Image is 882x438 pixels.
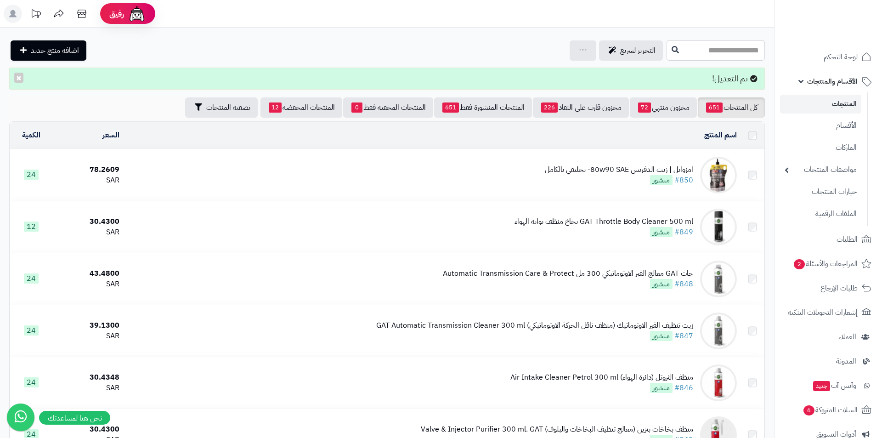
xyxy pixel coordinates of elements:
span: العملاء [838,330,856,343]
a: خيارات المنتجات [780,182,861,202]
a: الأقسام [780,116,861,136]
a: مخزون منتهي72 [630,97,697,118]
div: SAR [57,279,119,290]
span: 12 [24,222,39,232]
span: منشور [650,331,673,341]
a: العملاء [780,326,876,348]
a: الطلبات [780,228,876,250]
img: GAT Throttle Body Cleaner 500 ml بخاخ منظف بوابة الهواء [700,209,737,245]
div: SAR [57,175,119,186]
a: إشعارات التحويلات البنكية [780,301,876,324]
a: كل المنتجات651 [698,97,765,118]
span: تصفية المنتجات [206,102,250,113]
a: مواصفات المنتجات [780,160,861,180]
img: ai-face.png [128,5,146,23]
span: 12 [269,102,282,113]
span: لوحة التحكم [824,51,858,63]
img: امزوايل | زيت الدفرنس 80w90 SAE- تخليقي بالكامل [700,157,737,193]
span: 651 [442,102,459,113]
a: المنتجات المخفضة12 [260,97,342,118]
a: السلات المتروكة6 [780,399,876,421]
img: منظف الثروتل (دائرة الهواء) Air Intake Cleaner Petrol 300 ml [700,364,737,401]
div: تم التعديل! [9,68,765,90]
button: تصفية المنتجات [185,97,258,118]
img: جات GAT معالج القير الاوتوماتيكي 300 مل Automatic Transmission Care & Protect [700,261,737,297]
span: 24 [24,170,39,180]
span: 2 [794,259,805,269]
a: #847 [674,330,693,341]
span: منشور [650,383,673,393]
span: 6 [803,405,814,415]
span: 0 [351,102,362,113]
div: SAR [57,227,119,238]
a: المدونة [780,350,876,372]
span: رفيق [109,8,124,19]
div: زيت تنظيف القير الاوتوماتيك (منظف ناقل الحركة الاوتوماتيكي) GAT Automatic Transmission Cleaner 30... [376,320,693,331]
span: 24 [24,325,39,336]
span: 72 [638,102,651,113]
span: المراجعات والأسئلة [793,257,858,270]
span: اضافة منتج جديد [31,45,79,56]
span: التحرير لسريع [620,45,656,56]
a: الملفات الرقمية [780,204,861,224]
span: منشور [650,279,673,289]
a: السعر [102,130,119,141]
span: 24 [24,377,39,387]
div: SAR [57,383,119,393]
div: 43.4800 [57,268,119,279]
span: 226 [541,102,558,113]
a: اضافة منتج جديد [11,40,86,61]
a: لوحة التحكم [780,46,876,68]
div: GAT Throttle Body Cleaner 500 ml بخاخ منظف بوابة الهواء [514,216,693,227]
a: وآتس آبجديد [780,375,876,397]
span: إشعارات التحويلات البنكية [788,306,858,319]
span: وآتس آب [812,379,856,392]
span: طلبات الإرجاع [820,282,858,295]
span: المدونة [836,355,856,368]
div: 30.4300 [57,424,119,435]
img: زيت تنظيف القير الاوتوماتيك (منظف ناقل الحركة الاوتوماتيكي) GAT Automatic Transmission Cleaner 30... [700,313,737,349]
div: SAR [57,331,119,341]
a: الكمية [22,130,40,141]
div: امزوايل | زيت الدفرنس 80w90 SAE- تخليقي بالكامل [545,165,693,175]
span: 651 [706,102,723,113]
div: 78.2609 [57,165,119,175]
a: المنتجات المنشورة فقط651 [434,97,532,118]
a: طلبات الإرجاع [780,277,876,299]
a: #846 [674,382,693,393]
img: logo-2.png [820,25,873,44]
span: السلات المتروكة [803,404,858,416]
div: جات GAT معالج القير الاوتوماتيكي 300 مل Automatic Transmission Care & Protect [443,268,693,279]
div: منظف الثروتل (دائرة الهواء) Air Intake Cleaner Petrol 300 ml [510,372,693,383]
a: الماركات [780,138,861,158]
button: × [14,73,23,83]
span: الطلبات [837,233,858,246]
a: المنتجات المخفية فقط0 [343,97,433,118]
a: اسم المنتج [704,130,737,141]
span: منشور [650,175,673,185]
div: 39.1300 [57,320,119,331]
div: 30.4348 [57,372,119,383]
div: 30.4300 [57,216,119,227]
a: #850 [674,175,693,186]
a: #849 [674,227,693,238]
span: الأقسام والمنتجات [807,75,858,88]
a: التحرير لسريع [599,40,663,61]
a: المنتجات [780,95,861,114]
a: مخزون قارب على النفاذ226 [533,97,629,118]
a: المراجعات والأسئلة2 [780,253,876,275]
span: 24 [24,273,39,284]
div: منظف بخاخات بنزين (معالج تنظيف البخاخات والبلوف) Valve & Injector Purifier 300 ml. GAT [421,424,693,435]
a: تحديثات المنصة [24,5,47,25]
span: جديد [813,381,830,391]
a: #848 [674,279,693,290]
span: منشور [650,227,673,237]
